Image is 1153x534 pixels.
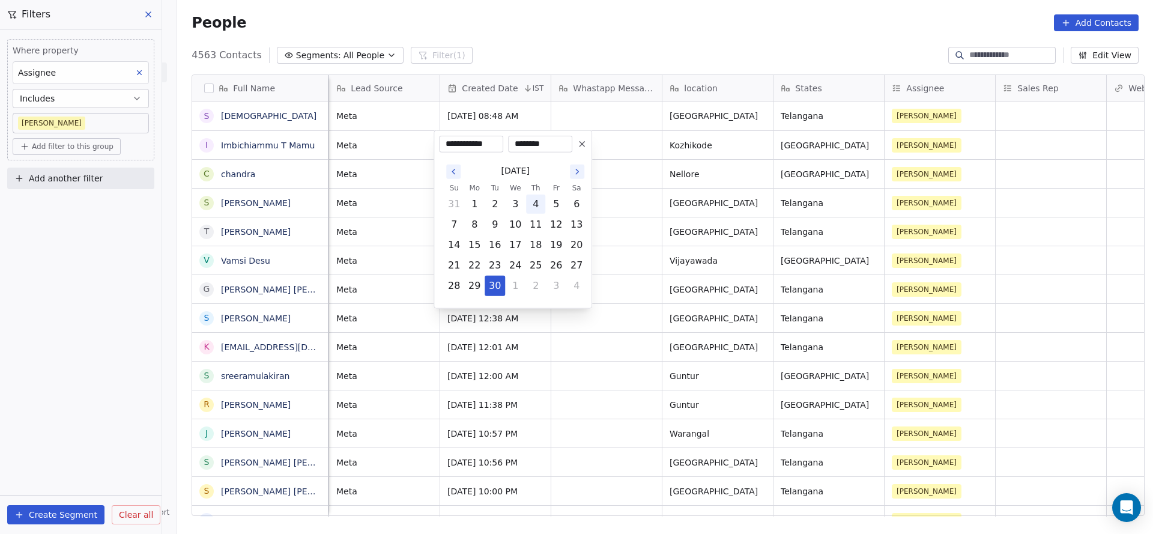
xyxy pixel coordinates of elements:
[444,235,464,255] button: Sunday, September 14th, 2025
[485,182,505,194] th: Tuesday
[444,182,464,194] th: Sunday
[570,165,584,179] button: Go to the Next Month
[485,256,504,275] button: Tuesday, September 23rd, 2025
[444,182,587,296] table: September 2025
[465,215,484,234] button: Monday, September 8th, 2025
[567,256,586,275] button: Saturday, September 27th, 2025
[546,256,566,275] button: Friday, September 26th, 2025
[526,235,545,255] button: Thursday, September 18th, 2025
[506,215,525,234] button: Wednesday, September 10th, 2025
[501,165,530,177] span: [DATE]
[567,195,586,214] button: Saturday, September 6th, 2025
[567,215,586,234] button: Saturday, September 13th, 2025
[525,182,546,194] th: Thursday
[444,215,464,234] button: Sunday, September 7th, 2025
[566,182,587,194] th: Saturday
[465,256,484,275] button: Monday, September 22nd, 2025
[485,215,504,234] button: Tuesday, September 9th, 2025
[546,276,566,296] button: Friday, October 3rd, 2025
[505,182,525,194] th: Wednesday
[567,276,586,296] button: Saturday, October 4th, 2025
[464,182,485,194] th: Monday
[444,256,464,275] button: Sunday, September 21st, 2025
[485,235,504,255] button: Tuesday, September 16th, 2025
[567,235,586,255] button: Saturday, September 20th, 2025
[506,235,525,255] button: Wednesday, September 17th, 2025
[444,276,464,296] button: Sunday, September 28th, 2025
[465,195,484,214] button: Monday, September 1st, 2025
[546,215,566,234] button: Friday, September 12th, 2025
[465,235,484,255] button: Monday, September 15th, 2025
[526,195,545,214] button: Thursday, September 4th, 2025
[485,276,504,296] button: Tuesday, September 30th, 2025, selected
[506,276,525,296] button: Wednesday, October 1st, 2025
[526,276,545,296] button: Thursday, October 2nd, 2025
[526,256,545,275] button: Thursday, September 25th, 2025
[444,195,464,214] button: Sunday, August 31st, 2025
[546,235,566,255] button: Friday, September 19th, 2025
[465,276,484,296] button: Monday, September 29th, 2025
[485,195,504,214] button: Tuesday, September 2nd, 2025
[506,195,525,214] button: Wednesday, September 3rd, 2025
[446,165,461,179] button: Go to the Previous Month
[546,182,566,194] th: Friday
[506,256,525,275] button: Wednesday, September 24th, 2025
[526,215,545,234] button: Thursday, September 11th, 2025
[546,195,566,214] button: Friday, September 5th, 2025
